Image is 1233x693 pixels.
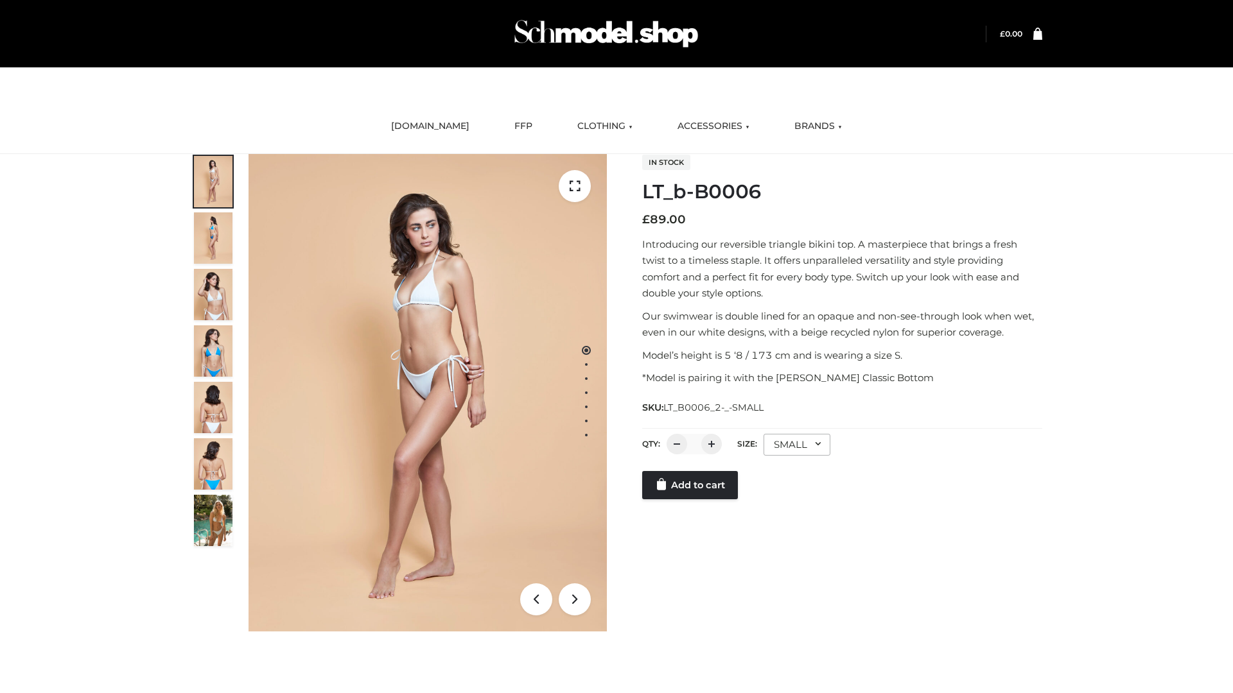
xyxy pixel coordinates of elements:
bdi: 0.00 [1000,29,1022,38]
img: ArielClassicBikiniTop_CloudNine_AzureSky_OW114ECO_1-scaled.jpg [194,156,232,207]
a: Add to cart [642,471,738,499]
label: QTY: [642,439,660,449]
img: ArielClassicBikiniTop_CloudNine_AzureSky_OW114ECO_1 [249,154,607,631]
span: £ [1000,29,1005,38]
p: Introducing our reversible triangle bikini top. A masterpiece that brings a fresh twist to a time... [642,236,1042,302]
span: LT_B0006_2-_-SMALL [663,402,764,413]
img: ArielClassicBikiniTop_CloudNine_AzureSky_OW114ECO_8-scaled.jpg [194,438,232,490]
h1: LT_b-B0006 [642,180,1042,203]
label: Size: [737,439,757,449]
p: *Model is pairing it with the [PERSON_NAME] Classic Bottom [642,370,1042,386]
span: £ [642,212,650,227]
a: [DOMAIN_NAME] [381,112,479,141]
img: ArielClassicBikiniTop_CloudNine_AzureSky_OW114ECO_3-scaled.jpg [194,269,232,320]
a: ACCESSORIES [668,112,759,141]
span: In stock [642,155,690,170]
a: FFP [505,112,542,141]
img: ArielClassicBikiniTop_CloudNine_AzureSky_OW114ECO_4-scaled.jpg [194,325,232,377]
p: Our swimwear is double lined for an opaque and non-see-through look when wet, even in our white d... [642,308,1042,341]
p: Model’s height is 5 ‘8 / 173 cm and is wearing a size S. [642,347,1042,364]
div: SMALL [764,434,830,456]
span: SKU: [642,400,765,415]
a: CLOTHING [568,112,642,141]
bdi: 89.00 [642,212,686,227]
img: Schmodel Admin 964 [510,8,703,59]
a: £0.00 [1000,29,1022,38]
img: ArielClassicBikiniTop_CloudNine_AzureSky_OW114ECO_7-scaled.jpg [194,382,232,433]
a: BRANDS [785,112,852,141]
img: ArielClassicBikiniTop_CloudNine_AzureSky_OW114ECO_2-scaled.jpg [194,212,232,264]
img: Arieltop_CloudNine_AzureSky2.jpg [194,495,232,546]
